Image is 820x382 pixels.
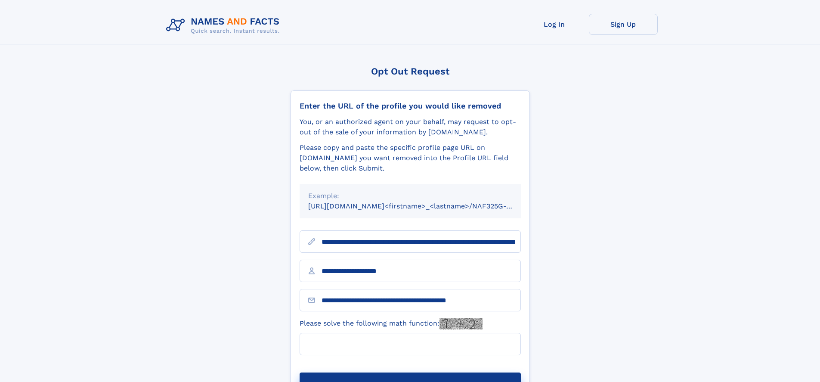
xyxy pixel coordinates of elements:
[163,14,287,37] img: Logo Names and Facts
[300,318,483,329] label: Please solve the following math function:
[300,143,521,174] div: Please copy and paste the specific profile page URL on [DOMAIN_NAME] you want removed into the Pr...
[300,101,521,111] div: Enter the URL of the profile you would like removed
[291,66,530,77] div: Opt Out Request
[520,14,589,35] a: Log In
[308,202,537,210] small: [URL][DOMAIN_NAME]<firstname>_<lastname>/NAF325G-xxxxxxxx
[300,117,521,137] div: You, or an authorized agent on your behalf, may request to opt-out of the sale of your informatio...
[308,191,512,201] div: Example:
[589,14,658,35] a: Sign Up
